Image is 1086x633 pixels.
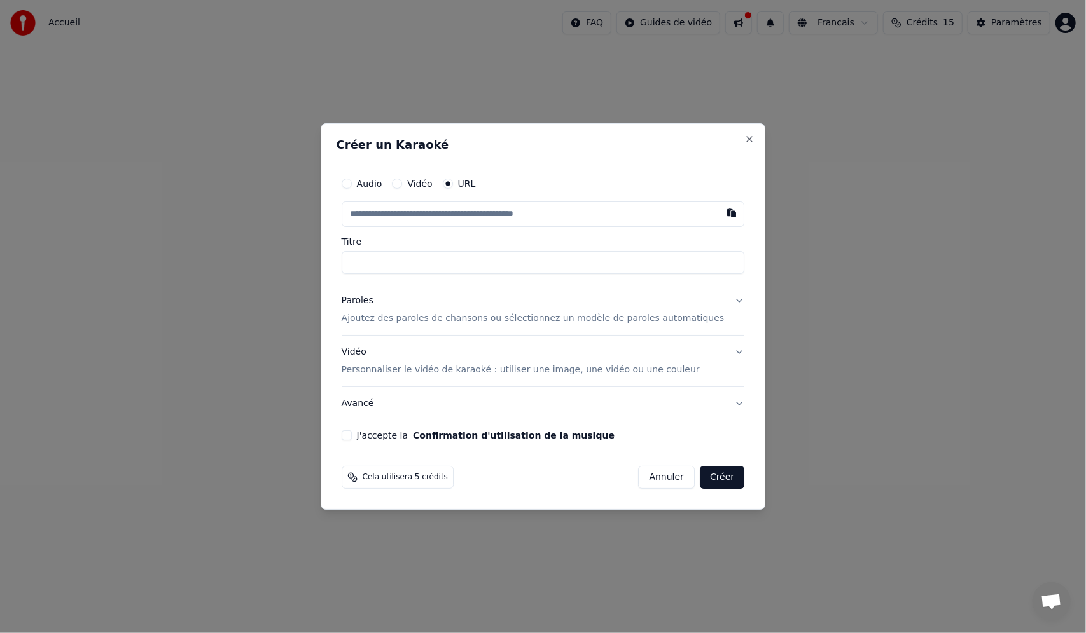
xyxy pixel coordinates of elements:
[342,364,700,376] p: Personnaliser le vidéo de karaoké : utiliser une image, une vidéo ou une couleur
[458,179,476,188] label: URL
[337,139,750,151] h2: Créer un Karaoké
[357,179,382,188] label: Audio
[342,387,745,420] button: Avancé
[342,237,745,246] label: Titre
[357,431,615,440] label: J'accepte la
[700,466,744,489] button: Créer
[342,346,700,376] div: Vidéo
[639,466,695,489] button: Annuler
[342,336,745,386] button: VidéoPersonnaliser le vidéo de karaoké : utiliser une image, une vidéo ou une couleur
[342,284,745,335] button: ParolesAjoutez des paroles de chansons ou sélectionnez un modèle de paroles automatiques
[342,294,373,307] div: Paroles
[342,312,725,325] p: Ajoutez des paroles de chansons ou sélectionnez un modèle de paroles automatiques
[407,179,432,188] label: Vidéo
[363,472,448,482] span: Cela utilisera 5 crédits
[413,431,615,440] button: J'accepte la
